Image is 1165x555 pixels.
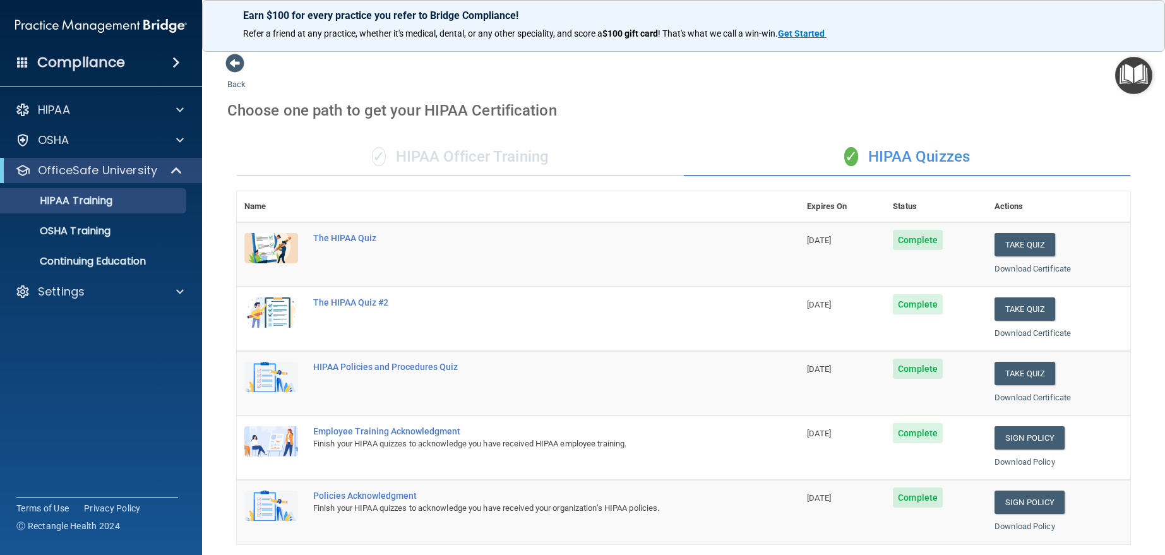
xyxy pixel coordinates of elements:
[844,147,858,166] span: ✓
[778,28,825,39] strong: Get Started
[893,294,943,314] span: Complete
[243,28,602,39] span: Refer a friend at any practice, whether it's medical, dental, or any other speciality, and score a
[893,359,943,379] span: Complete
[313,233,736,243] div: The HIPAA Quiz
[658,28,778,39] span: ! That's what we call a win-win.
[372,147,386,166] span: ✓
[243,9,1124,21] p: Earn $100 for every practice you refer to Bridge Compliance!
[995,426,1065,450] a: Sign Policy
[995,362,1055,385] button: Take Quiz
[995,328,1071,338] a: Download Certificate
[807,300,831,309] span: [DATE]
[1115,57,1152,94] button: Open Resource Center
[15,13,187,39] img: PMB logo
[893,230,943,250] span: Complete
[313,501,736,516] div: Finish your HIPAA quizzes to acknowledge you have received your organization’s HIPAA policies.
[227,92,1140,129] div: Choose one path to get your HIPAA Certification
[807,364,831,374] span: [DATE]
[16,520,120,532] span: Ⓒ Rectangle Health 2024
[37,54,125,71] h4: Compliance
[313,362,736,372] div: HIPAA Policies and Procedures Quiz
[237,138,684,176] div: HIPAA Officer Training
[778,28,827,39] a: Get Started
[995,297,1055,321] button: Take Quiz
[995,233,1055,256] button: Take Quiz
[15,133,184,148] a: OSHA
[237,191,306,222] th: Name
[684,138,1131,176] div: HIPAA Quizzes
[15,102,184,117] a: HIPAA
[84,502,141,515] a: Privacy Policy
[38,102,70,117] p: HIPAA
[987,191,1130,222] th: Actions
[38,133,69,148] p: OSHA
[15,284,184,299] a: Settings
[313,297,736,307] div: The HIPAA Quiz #2
[807,429,831,438] span: [DATE]
[227,64,246,89] a: Back
[313,491,736,501] div: Policies Acknowledgment
[313,436,736,451] div: Finish your HIPAA quizzes to acknowledge you have received HIPAA employee training.
[995,491,1065,514] a: Sign Policy
[893,487,943,508] span: Complete
[893,423,943,443] span: Complete
[995,457,1055,467] a: Download Policy
[38,284,85,299] p: Settings
[885,191,987,222] th: Status
[38,163,157,178] p: OfficeSafe University
[995,393,1071,402] a: Download Certificate
[807,493,831,503] span: [DATE]
[313,426,736,436] div: Employee Training Acknowledgment
[16,502,69,515] a: Terms of Use
[602,28,658,39] strong: $100 gift card
[15,163,183,178] a: OfficeSafe University
[8,225,111,237] p: OSHA Training
[807,236,831,245] span: [DATE]
[799,191,885,222] th: Expires On
[995,522,1055,531] a: Download Policy
[8,255,181,268] p: Continuing Education
[995,264,1071,273] a: Download Certificate
[8,194,112,207] p: HIPAA Training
